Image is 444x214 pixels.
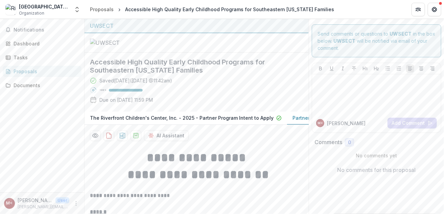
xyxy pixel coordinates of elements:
[131,130,141,141] button: download-proposal
[3,66,81,77] a: Proposals
[318,121,323,125] div: Michele Deane <michele.deane@riverfrontchildren.org>
[293,114,391,121] p: Partner Program - Admissions Application
[3,52,81,63] a: Tasks
[90,39,158,47] img: UWSECT
[90,58,293,74] h2: Accessible High Quality Early Childhood Programs for Southeastern [US_STATE] Families
[3,38,81,49] a: Dashboard
[361,64,369,73] button: Heading 1
[314,152,439,159] p: No comments yet
[14,54,76,61] div: Tasks
[18,204,69,210] p: [PERSON_NAME][EMAIL_ADDRESS][PERSON_NAME][DOMAIN_NAME]
[384,64,392,73] button: Bullet List
[19,10,44,16] span: Organization
[428,3,441,16] button: Get Help
[125,6,334,13] div: Accessible High Quality Early Childhood Programs for Southeastern [US_STATE] Families
[350,64,358,73] button: Strike
[72,199,80,208] button: More
[390,31,412,37] strong: UWSECT
[87,4,337,14] nav: breadcrumb
[87,4,116,14] a: Proposals
[90,22,303,30] div: UWSECT
[144,130,189,141] button: AI Assistant
[55,197,69,203] p: User
[90,130,101,141] button: Preview 6e5a0a70-051e-458d-a7c8-aa259c667838-1.pdf
[14,40,76,47] div: Dashboard
[3,80,81,91] a: Documents
[317,64,325,73] button: Bold
[14,68,76,75] div: Proposals
[388,118,437,129] button: Add Comment
[417,64,425,73] button: Align Center
[395,64,403,73] button: Ordered List
[3,24,81,35] button: Notifications
[328,64,336,73] button: Underline
[428,64,437,73] button: Align Right
[18,197,53,204] p: [PERSON_NAME] <[PERSON_NAME][EMAIL_ADDRESS][PERSON_NAME][DOMAIN_NAME]>
[99,77,172,84] div: Saved [DATE] ( [DATE] @ 11:42am )
[14,82,76,89] div: Documents
[314,139,342,145] h2: Comments
[333,38,355,44] strong: UWSECT
[339,64,347,73] button: Italicize
[406,64,414,73] button: Align Left
[90,6,114,13] div: Proposals
[327,120,366,127] p: [PERSON_NAME]
[348,140,351,145] span: 0
[19,3,70,10] div: [GEOGRAPHIC_DATA], Inc.
[6,201,13,206] div: Michele Deane <michele.deane@riverfrontchildren.org>
[90,114,274,121] p: The Riverfront Children's Center, Inc. - 2025 - Partner Program Intent to Apply
[5,4,16,15] img: Riverfront Children's Center, Inc.
[412,3,425,16] button: Partners
[337,166,416,174] p: No comments for this proposal
[99,88,106,93] p: 100 %
[72,3,82,16] button: Open entity switcher
[99,96,153,103] p: Due on [DATE] 11:59 PM
[103,130,114,141] button: download-proposal
[117,130,128,141] button: download-proposal
[312,24,441,57] div: Send comments or questions to in the box below. will be notified via email of your comment.
[14,27,79,33] span: Notifications
[372,64,380,73] button: Heading 2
